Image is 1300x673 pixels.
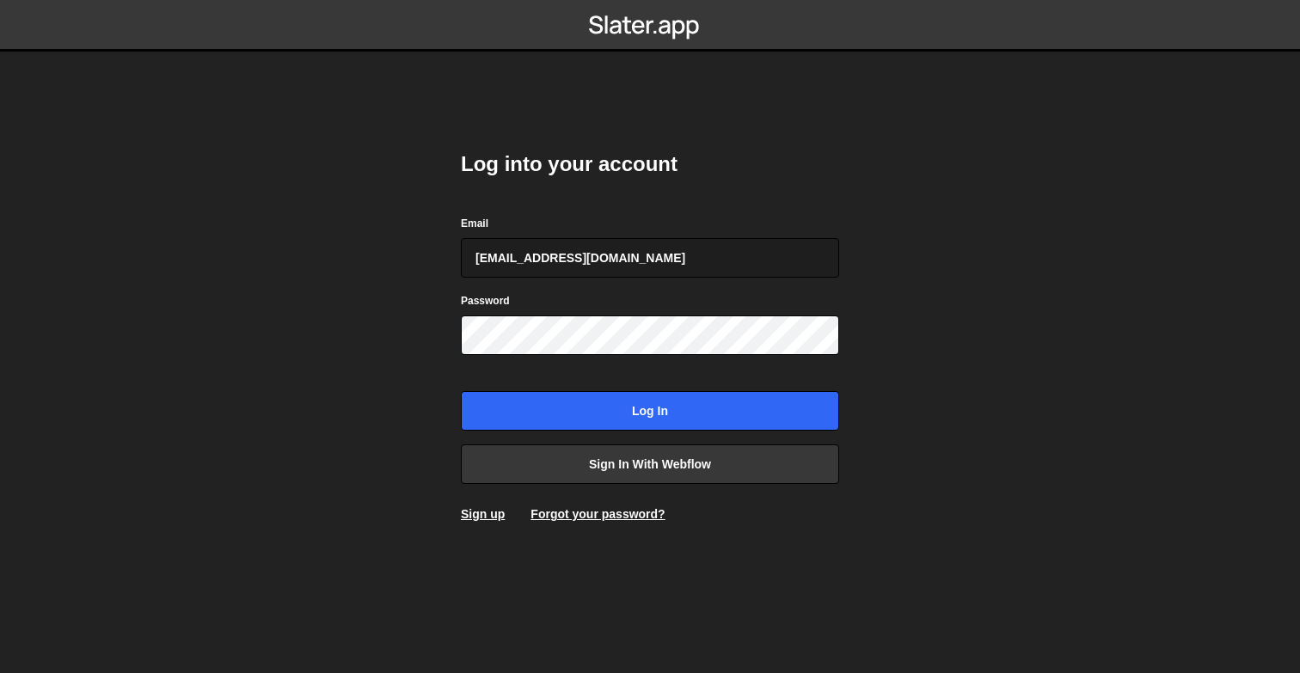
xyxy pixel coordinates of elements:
[461,444,839,484] a: Sign in with Webflow
[530,507,665,521] a: Forgot your password?
[461,292,510,309] label: Password
[461,507,505,521] a: Sign up
[461,391,839,431] input: Log in
[461,215,488,232] label: Email
[461,150,839,178] h2: Log into your account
